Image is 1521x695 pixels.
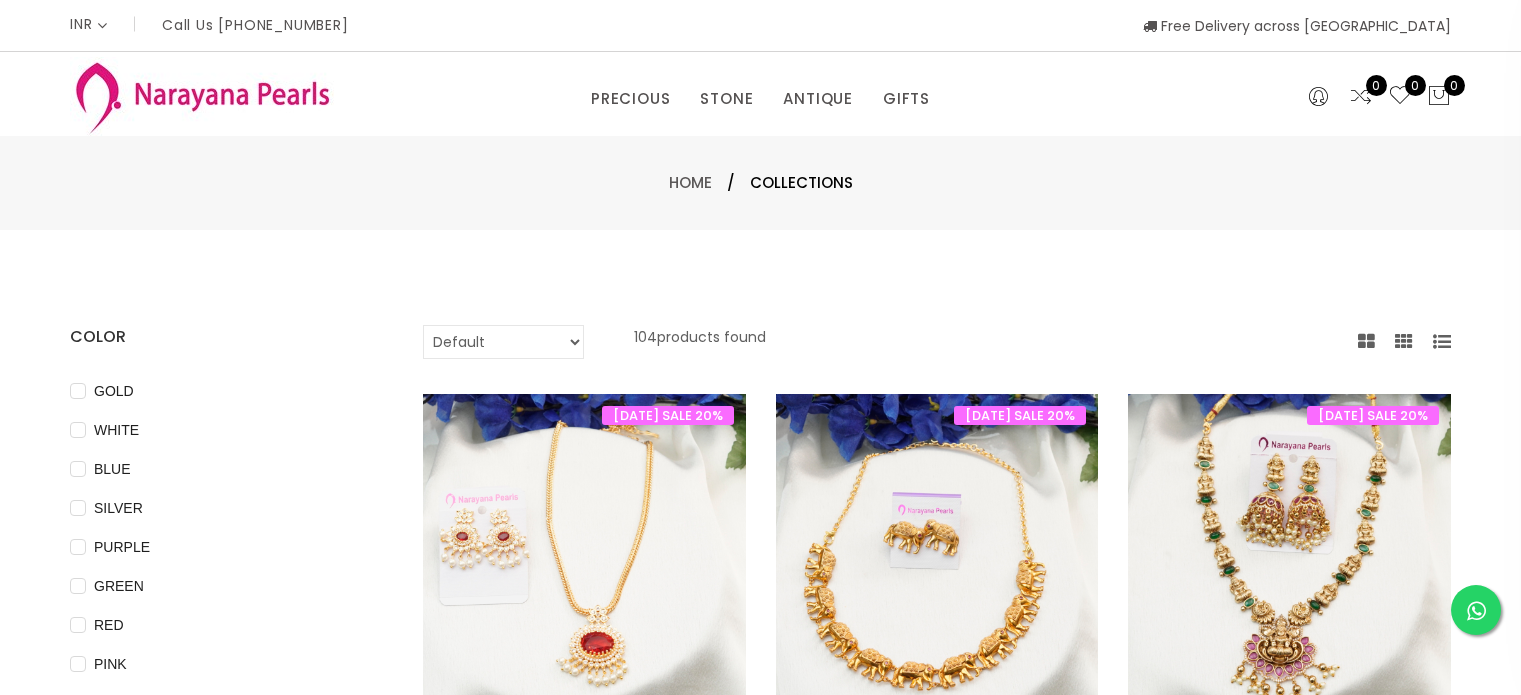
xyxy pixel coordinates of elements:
[1405,75,1426,96] span: 0
[954,406,1086,425] span: [DATE] SALE 20%
[669,172,712,193] a: Home
[1388,84,1412,110] a: 0
[86,653,135,675] span: PINK
[1444,75,1465,96] span: 0
[86,575,152,597] span: GREEN
[1427,84,1451,110] button: 0
[86,380,142,402] span: GOLD
[783,84,853,114] a: ANTIQUE
[86,419,147,441] span: WHITE
[86,497,151,519] span: SILVER
[634,325,766,359] p: 104 products found
[1349,84,1373,110] a: 0
[86,536,158,558] span: PURPLE
[162,18,349,32] p: Call Us [PHONE_NUMBER]
[883,84,930,114] a: GIFTS
[727,171,735,195] span: /
[591,84,670,114] a: PRECIOUS
[1143,16,1451,36] span: Free Delivery across [GEOGRAPHIC_DATA]
[86,614,132,636] span: RED
[1307,406,1439,425] span: [DATE] SALE 20%
[86,458,139,480] span: BLUE
[70,325,363,349] h4: COLOR
[1366,75,1387,96] span: 0
[602,406,734,425] span: [DATE] SALE 20%
[700,84,753,114] a: STONE
[750,171,853,195] span: Collections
